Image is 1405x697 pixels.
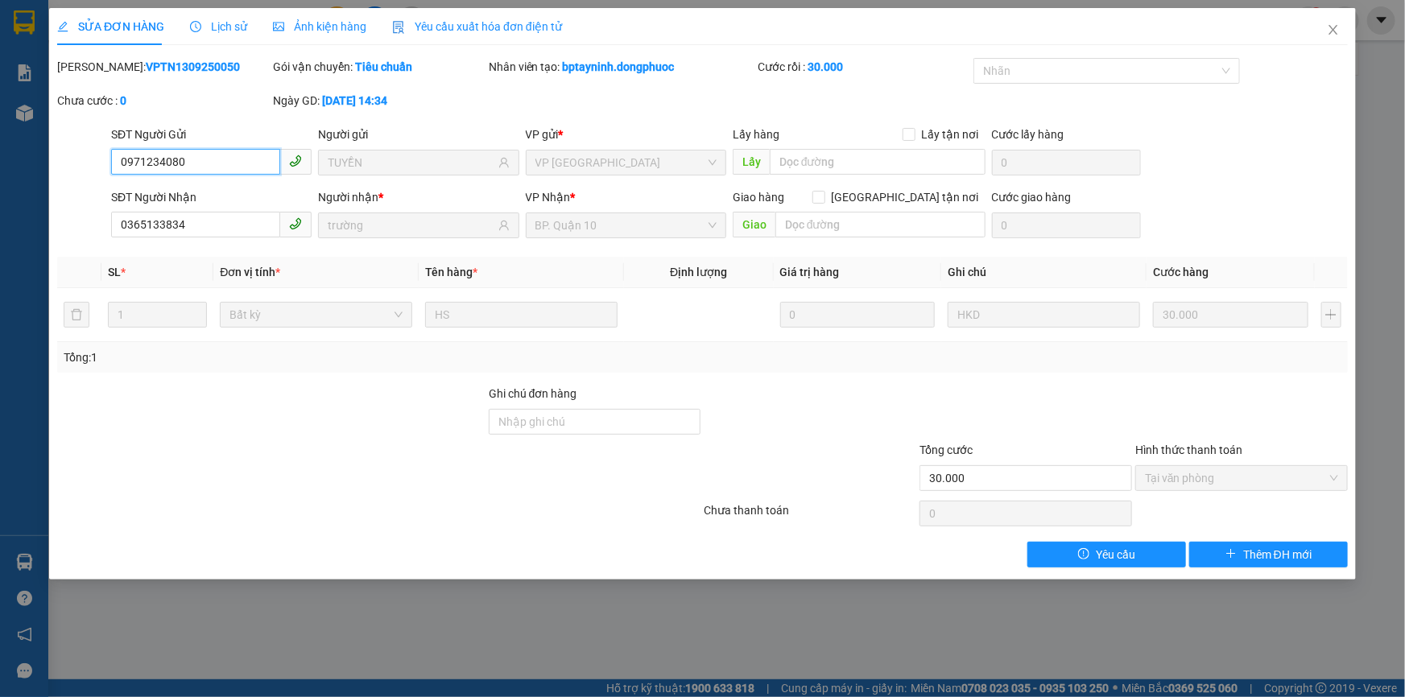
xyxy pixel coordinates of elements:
[64,302,89,328] button: delete
[111,126,312,143] div: SĐT Người Gửi
[328,217,494,234] input: Tên người nhận
[57,20,164,33] span: SỬA ĐƠN HÀNG
[425,302,618,328] input: VD: Bàn, Ghế
[915,126,986,143] span: Lấy tận nơi
[1225,548,1237,561] span: plus
[57,92,270,109] div: Chưa cước :
[355,60,412,73] b: Tiêu chuẩn
[780,302,936,328] input: 0
[941,257,1147,288] th: Ghi chú
[318,188,519,206] div: Người nhận
[57,21,68,32] span: edit
[733,191,784,204] span: Giao hàng
[948,302,1140,328] input: Ghi Chú
[1153,266,1209,278] span: Cước hàng
[1243,546,1312,563] span: Thêm ĐH mới
[1321,302,1341,328] button: plus
[498,157,510,168] span: user
[733,149,770,175] span: Lấy
[992,191,1072,204] label: Cước giao hàng
[992,150,1141,175] input: Cước lấy hàng
[64,348,543,366] div: Tổng: 1
[758,58,970,76] div: Cước rồi :
[733,212,775,237] span: Giao
[992,128,1064,141] label: Cước lấy hàng
[392,21,405,34] img: icon
[498,220,510,231] span: user
[120,94,126,107] b: 0
[1027,542,1186,567] button: exclamation-circleYêu cầu
[229,303,403,327] span: Bất kỳ
[190,21,201,32] span: clock-circle
[535,151,717,175] span: VP Tây Ninh
[825,188,986,206] span: [GEOGRAPHIC_DATA] tận nơi
[425,266,477,278] span: Tên hàng
[1135,443,1242,456] label: Hình thức thanh toán
[775,212,986,237] input: Dọc đường
[733,128,779,141] span: Lấy hàng
[220,266,280,278] span: Đơn vị tính
[563,60,675,73] b: bptayninh.dongphuoc
[526,126,726,143] div: VP gửi
[489,409,701,435] input: Ghi chú đơn hàng
[273,92,486,109] div: Ngày GD:
[808,60,843,73] b: 30.000
[273,21,284,32] span: picture
[273,20,366,33] span: Ảnh kiện hàng
[322,94,387,107] b: [DATE] 14:34
[489,58,755,76] div: Nhân viên tạo:
[289,217,302,230] span: phone
[392,20,562,33] span: Yêu cầu xuất hóa đơn điện tử
[190,20,247,33] span: Lịch sử
[1078,548,1089,561] span: exclamation-circle
[111,188,312,206] div: SĐT Người Nhận
[57,58,270,76] div: [PERSON_NAME]:
[1311,8,1356,53] button: Close
[108,266,121,278] span: SL
[1153,302,1308,328] input: 0
[992,212,1141,238] input: Cước giao hàng
[1145,466,1338,490] span: Tại văn phòng
[535,213,717,237] span: BP. Quận 10
[328,154,494,171] input: Tên người gửi
[703,501,919,530] div: Chưa thanh toán
[780,266,840,278] span: Giá trị hàng
[1327,23,1340,36] span: close
[919,443,973,456] span: Tổng cước
[770,149,986,175] input: Dọc đường
[289,155,302,167] span: phone
[1096,546,1135,563] span: Yêu cầu
[146,60,240,73] b: VPTN1309250050
[526,191,571,204] span: VP Nhận
[318,126,519,143] div: Người gửi
[670,266,727,278] span: Định lượng
[489,387,577,400] label: Ghi chú đơn hàng
[273,58,486,76] div: Gói vận chuyển:
[1189,542,1348,567] button: plusThêm ĐH mới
